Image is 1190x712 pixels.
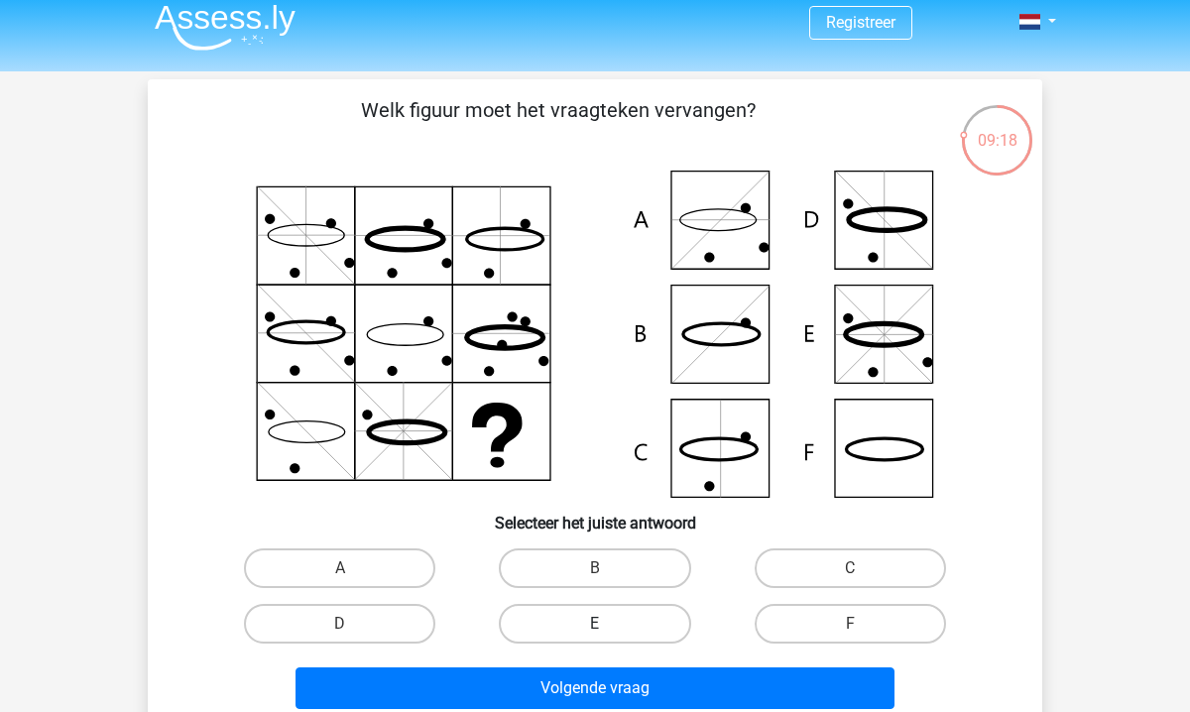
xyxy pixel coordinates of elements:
label: D [244,604,435,644]
h6: Selecteer het juiste antwoord [179,498,1011,533]
label: F [755,604,946,644]
label: A [244,548,435,588]
a: Registreer [826,13,895,32]
label: E [499,604,690,644]
button: Volgende vraag [296,667,895,709]
label: B [499,548,690,588]
img: Assessly [155,4,296,51]
p: Welk figuur moet het vraagteken vervangen? [179,95,936,155]
label: C [755,548,946,588]
div: 09:18 [960,103,1034,153]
